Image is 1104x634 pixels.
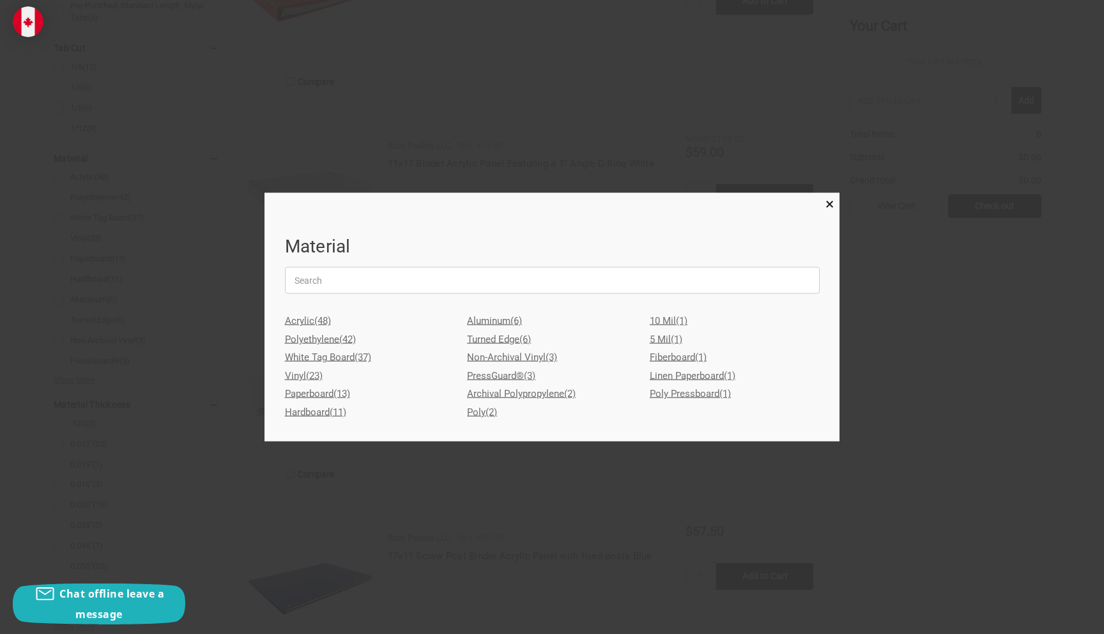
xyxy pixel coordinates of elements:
a: Hardboard(11) [285,403,455,421]
a: Aluminum(6) [467,312,637,330]
span: (11) [330,406,346,417]
span: (2) [564,388,576,399]
span: × [825,195,834,213]
a: Linen Paperboard(1) [650,366,820,385]
span: (3) [524,369,535,381]
button: Chat offline leave a message [13,584,185,624]
span: Chat offline leave a message [59,587,164,621]
span: (13) [333,388,350,399]
span: (42) [339,333,356,344]
h1: Material [285,233,820,260]
a: Paperboard(13) [285,385,455,403]
span: (6) [510,315,522,327]
iframe: Google Customer Reviews [999,599,1104,634]
span: (2) [486,406,497,417]
a: Vinyl(23) [285,366,455,385]
a: Turned Edge(6) [467,330,637,348]
span: (48) [314,315,331,327]
a: Acrylic(48) [285,312,455,330]
span: (6) [519,333,531,344]
a: 10 Mil(1) [650,312,820,330]
img: duty and tax information for Canada [13,6,43,37]
a: Poly Pressboard(1) [650,385,820,403]
span: (3) [546,352,557,363]
span: (1) [695,352,707,363]
a: Polyethylene(42) [285,330,455,348]
a: Fiberboard(1) [650,348,820,367]
span: (1) [719,388,731,399]
a: White Tag Board(37) [285,348,455,367]
span: (23) [306,369,323,381]
span: (1) [724,369,735,381]
span: (37) [355,352,371,363]
a: Close [823,196,836,210]
a: Poly(2) [467,403,637,421]
span: (1) [676,315,687,327]
a: Non-Archival Vinyl(3) [467,348,637,367]
a: Archival Polypropylene(2) [467,385,637,403]
input: Search [285,267,820,294]
a: 5 Mil(1) [650,330,820,348]
span: (1) [671,333,682,344]
a: PressGuard®(3) [467,366,637,385]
